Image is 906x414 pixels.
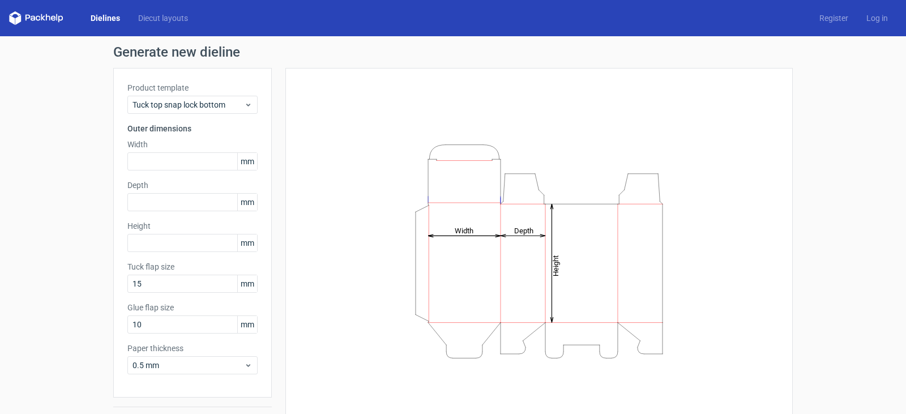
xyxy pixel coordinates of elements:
h3: Outer dimensions [127,123,258,134]
span: mm [237,316,257,333]
a: Register [810,12,857,24]
a: Dielines [82,12,129,24]
span: mm [237,194,257,211]
a: Log in [857,12,897,24]
span: mm [237,234,257,251]
span: 0.5 mm [133,360,244,371]
label: Width [127,139,258,150]
tspan: Depth [514,226,533,234]
tspan: Width [455,226,473,234]
label: Height [127,220,258,232]
span: mm [237,275,257,292]
label: Paper thickness [127,343,258,354]
tspan: Height [552,255,560,276]
span: mm [237,153,257,170]
span: Tuck top snap lock bottom [133,99,244,110]
label: Glue flap size [127,302,258,313]
label: Tuck flap size [127,261,258,272]
a: Diecut layouts [129,12,197,24]
h1: Generate new dieline [113,45,793,59]
label: Depth [127,180,258,191]
label: Product template [127,82,258,93]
